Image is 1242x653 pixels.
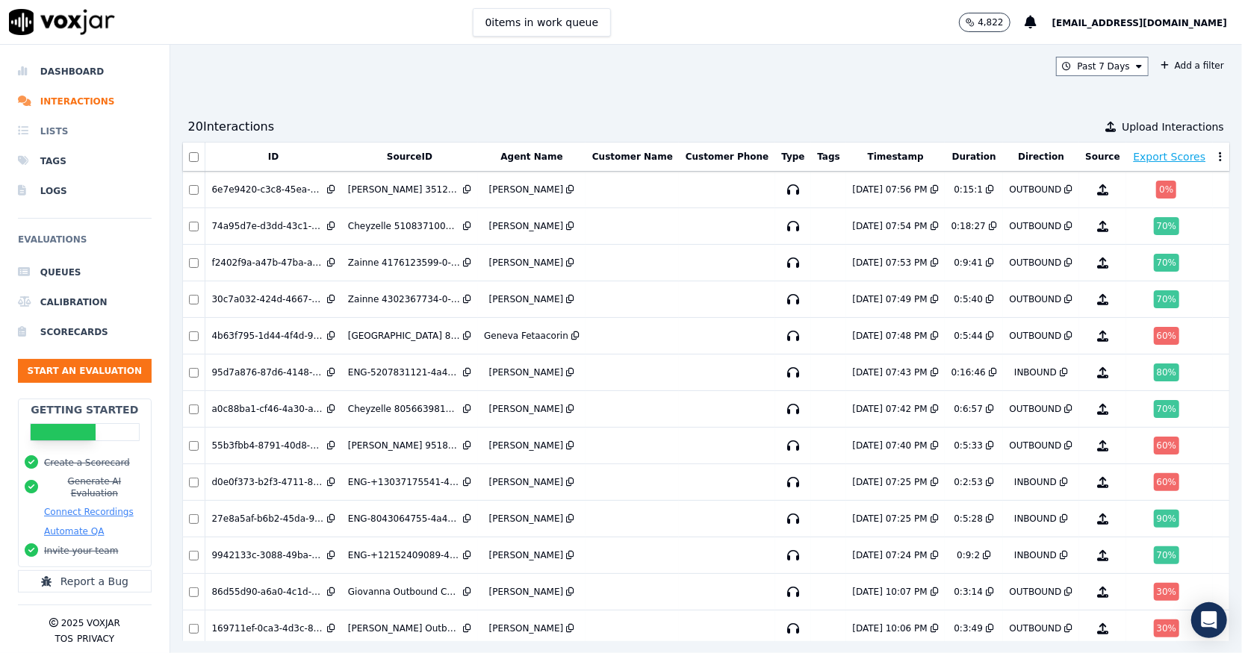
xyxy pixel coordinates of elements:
div: [PERSON_NAME] [489,476,564,488]
div: ENG-8043064755-4a49e2bb42d1-1751903721.124801.wav [348,513,460,525]
div: OUTBOUND [1010,257,1062,269]
div: 4b63f795-1d44-4f4d-9166-4796aa025539 [212,330,324,342]
div: 0:5:40 [954,293,983,305]
div: INBOUND [1014,513,1057,525]
div: INBOUND [1014,366,1057,378]
button: Duration [952,151,996,163]
a: Interactions [18,87,152,116]
div: [GEOGRAPHIC_DATA] 8184346558-0-2025-07-07-18-39-47-4041-1-4a49e2bb42d1-1751927987.127001.1.wav [348,330,460,342]
button: TOS [55,633,73,645]
div: [PERSON_NAME] [489,293,564,305]
button: Start an Evaluation [18,359,152,383]
div: [PERSON_NAME] [489,549,564,561]
button: Tags [817,151,839,163]
div: Zainne 4302367734-0-2025-07-07-10-09-49-5055-1-4a49e2bb42d1-1751897389.123986.1.wav [348,293,460,305]
img: voxjar logo [9,9,115,35]
a: Calibration [18,287,152,317]
button: Direction [1018,151,1064,163]
div: 0:3:49 [954,622,983,634]
div: 169711ef-0ca3-4d3c-82c0-923ae2a1127f [212,622,324,634]
a: Logs [18,176,152,206]
div: a0c88ba1-cf46-4a30-a0dd-2cd6d8e4e595 [212,403,324,415]
div: [PERSON_NAME] [489,403,564,415]
li: Queues [18,257,152,287]
div: 55b3fbb4-8791-40d8-8e4b-54344674ecb2 [212,440,324,452]
button: ID [268,151,279,163]
li: Lists [18,116,152,146]
div: [DATE] 07:25 PM [852,513,927,525]
div: [DATE] 07:56 PM [852,184,927,196]
button: Automate QA [44,525,104,537]
div: OUTBOUND [1010,293,1062,305]
div: INBOUND [1014,549,1057,561]
div: INBOUND [1014,476,1057,488]
button: Report a Bug [18,570,152,593]
div: 86d55d90-a6a0-4c1d-9ecc-ada794407b62 [212,586,324,598]
li: Tags [18,146,152,176]
button: [EMAIL_ADDRESS][DOMAIN_NAME] [1052,13,1242,31]
button: Upload Interactions [1105,119,1224,134]
div: [DATE] 07:53 PM [852,257,927,269]
div: Zainne 4176123599-0-2025-07-07-13-22-10-5055-1-4a49e2bb42d1-1751908930.125407.1.wav [348,257,460,269]
button: Export Scores [1134,149,1206,164]
div: [DATE] 07:54 PM [852,220,927,232]
div: d0e0f373-b2f3-4711-825d-d451f028ca75 [212,476,324,488]
button: Past 7 Days [1056,57,1149,76]
div: 60 % [1154,327,1180,345]
button: 4,822 [959,13,1025,32]
div: 0 % [1156,181,1176,199]
div: [DATE] 07:43 PM [852,366,927,378]
div: OUTBOUND [1010,440,1062,452]
a: Scorecards [18,317,152,347]
div: Cheyzelle 8056639817-0-2025-07-07-13-58-59-4047-1-4a49e2bb42d1-1751911139.125587.1.wav [348,403,460,415]
div: 70 % [1154,400,1180,418]
button: Generate AI Evaluation [44,475,145,499]
button: Invite your team [44,545,118,557]
button: Connect Recordings [44,506,134,518]
div: [DATE] 10:06 PM [852,622,927,634]
div: [PERSON_NAME] 3512301955-0-2025-07-07-11-37-18-5053-1-4a49e2bb42d1-1751902638.124675.1.wav [348,184,460,196]
div: 70 % [1154,290,1180,308]
span: Upload Interactions [1122,119,1224,134]
div: [PERSON_NAME] Outbound Call.wav [348,622,460,634]
div: [DATE] 07:42 PM [852,403,927,415]
div: 0:5:44 [954,330,983,342]
div: 9942133c-3088-49ba-a210-eba460c4bf30 [212,549,324,561]
div: Geneva Fetaacorin [484,330,568,342]
div: 0:9:2 [957,549,980,561]
div: 0:16:46 [951,366,986,378]
div: [DATE] 07:48 PM [852,330,927,342]
div: 0:6:57 [954,403,983,415]
div: OUTBOUND [1010,220,1062,232]
div: 95d7a876-87d6-4148-9486-c7285fed6770 [212,366,324,378]
div: [PERSON_NAME] [489,257,564,269]
p: 4,822 [978,16,1003,28]
div: 80 % [1154,363,1180,381]
div: [PERSON_NAME] 95189216545-0-2025-07-08-12-12-37-5052-1-4a49e2bb42d1-1751991157.128869.1.wav [348,440,460,452]
div: [DATE] 07:24 PM [852,549,927,561]
div: 74a95d7e-d3dd-43c1-a5b4-6c439f2138fe [212,220,324,232]
div: f2402f9a-a47b-47ba-abcf-5801764e08b2 [212,257,324,269]
div: [PERSON_NAME] [489,220,564,232]
div: 70 % [1154,546,1180,564]
div: [DATE] 07:40 PM [852,440,927,452]
button: Timestamp [868,151,924,163]
div: [PERSON_NAME] [489,586,564,598]
div: OUTBOUND [1010,184,1062,196]
div: 30 % [1154,583,1180,601]
div: [PERSON_NAME] [489,622,564,634]
h2: Getting Started [31,402,138,417]
div: 0:2:53 [954,476,983,488]
a: Dashboard [18,57,152,87]
div: [PERSON_NAME] [489,440,564,452]
div: 0:3:14 [954,586,983,598]
div: 6e7e9420-c3c8-45ea-9c30-c7e6c0f652c9 [212,184,324,196]
div: [PERSON_NAME] [489,513,564,525]
span: [EMAIL_ADDRESS][DOMAIN_NAME] [1052,18,1227,28]
div: [DATE] 10:07 PM [852,586,927,598]
h6: Evaluations [18,231,152,257]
